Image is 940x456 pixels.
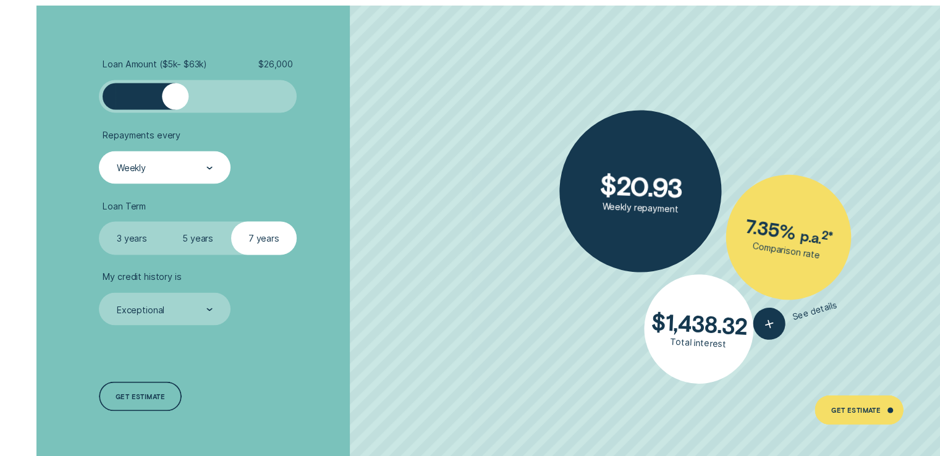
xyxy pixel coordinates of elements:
label: 3 years [99,221,165,254]
span: See details [792,299,839,322]
label: 5 years [165,221,231,254]
label: 7 years [231,221,297,254]
div: Weekly [117,162,146,173]
a: Get estimate [99,381,181,411]
button: See details [750,289,841,344]
a: Get Estimate [815,395,904,424]
span: Repayments every [103,129,180,140]
span: $ 26,000 [258,58,293,69]
span: Loan Term [103,200,146,211]
span: My credit history is [103,271,181,282]
span: Loan Amount ( $5k - $63k ) [103,58,207,69]
div: Exceptional [117,304,164,315]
